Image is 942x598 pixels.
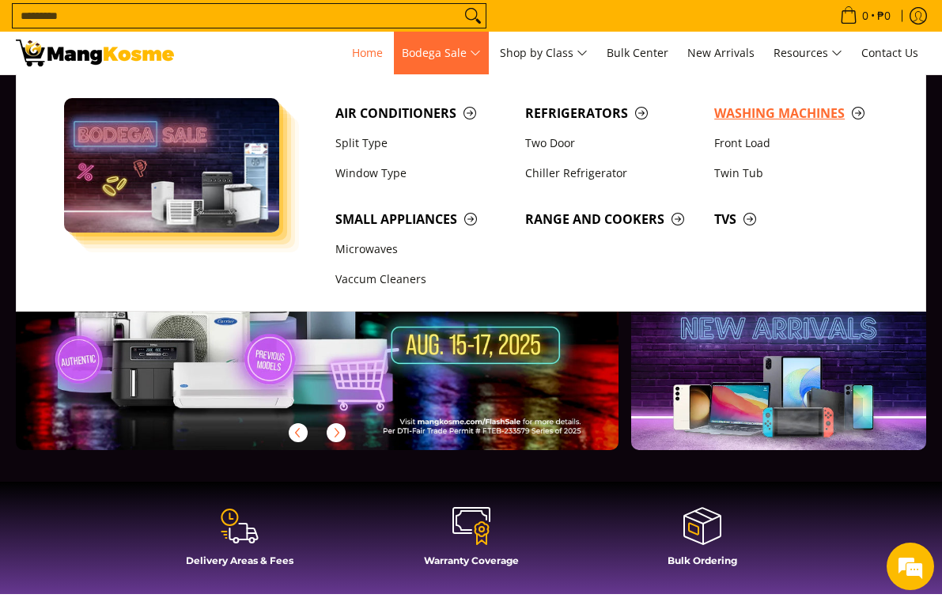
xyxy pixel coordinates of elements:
span: Range and Cookers [525,210,699,229]
a: Bodega Sale [394,32,489,74]
a: Home [344,32,391,74]
a: Window Type [327,158,517,188]
a: Two Door [517,128,707,158]
a: Bulk Ordering [595,505,811,578]
span: Home [352,45,383,60]
button: Next [319,415,354,450]
a: Vaccum Cleaners [327,265,517,295]
a: Resources [766,32,850,74]
span: Shop by Class [500,44,588,63]
h4: Bulk Ordering [595,554,811,566]
nav: Main Menu [190,32,926,74]
span: Small Appliances [335,210,509,229]
span: ₱0 [875,10,893,21]
a: Small Appliances [327,204,517,234]
span: Bulk Center [607,45,668,60]
a: Microwaves [327,234,517,264]
a: Refrigerators [517,98,707,128]
span: Air Conditioners [335,104,509,123]
a: Shop by Class [492,32,596,74]
img: Bodega Sale [64,98,279,233]
a: Twin Tub [706,158,896,188]
a: Washing Machines [706,98,896,128]
a: Warranty Coverage [363,505,579,578]
img: Mang Kosme: Your Home Appliances Warehouse Sale Partner! [16,40,174,66]
span: • [835,7,895,25]
span: TVs [714,210,888,229]
h4: Warranty Coverage [363,554,579,566]
a: Chiller Refrigerator [517,158,707,188]
button: Previous [281,415,316,450]
a: Contact Us [853,32,926,74]
span: Contact Us [861,45,918,60]
a: Air Conditioners [327,98,517,128]
h4: Delivery Areas & Fees [131,554,347,566]
a: TVs [706,204,896,234]
span: Washing Machines [714,104,888,123]
span: 0 [860,10,871,21]
span: Bodega Sale [402,44,481,63]
span: New Arrivals [687,45,755,60]
a: Front Load [706,128,896,158]
a: New Arrivals [679,32,762,74]
a: Delivery Areas & Fees [131,505,347,578]
a: Range and Cookers [517,204,707,234]
a: Split Type [327,128,517,158]
span: Resources [774,44,842,63]
button: Search [460,4,486,28]
a: Bulk Center [599,32,676,74]
span: Refrigerators [525,104,699,123]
